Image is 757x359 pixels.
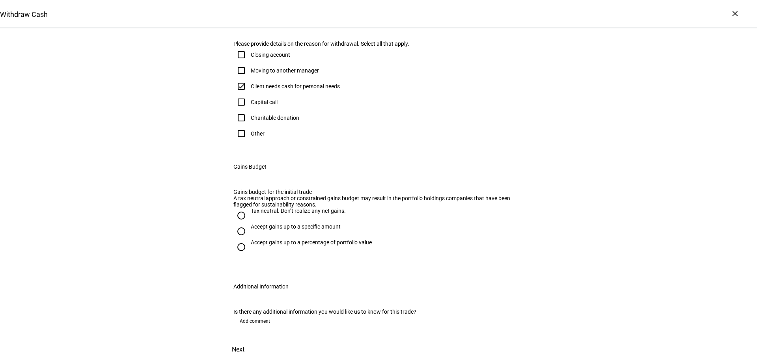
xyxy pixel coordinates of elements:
[251,99,278,105] div: Capital call
[221,340,255,359] button: Next
[251,67,319,74] div: Moving to another manager
[233,189,524,195] div: Gains budget for the initial trade
[251,83,340,89] div: Client needs cash for personal needs
[233,195,524,208] div: A tax neutral approach or constrained gains budget may result in the portfolio holdings companies...
[251,115,299,121] div: Charitable donation
[251,239,372,246] div: Accept gains up to a percentage of portfolio value
[240,315,270,327] span: Add comment
[251,208,346,214] div: Tax neutral. Don’t realize any net gains.
[232,340,244,359] span: Next
[233,315,276,327] button: Add comment
[233,164,267,170] div: Gains Budget
[233,309,524,315] div: Is there any additional information you would like us to know for this trade?
[251,223,341,230] div: Accept gains up to a specific amount
[233,283,289,290] div: Additional Information
[251,52,290,58] div: Closing account
[233,41,524,47] div: Please provide details on the reason for withdrawal. Select all that apply.
[251,130,265,137] div: Other
[729,7,741,20] div: ×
